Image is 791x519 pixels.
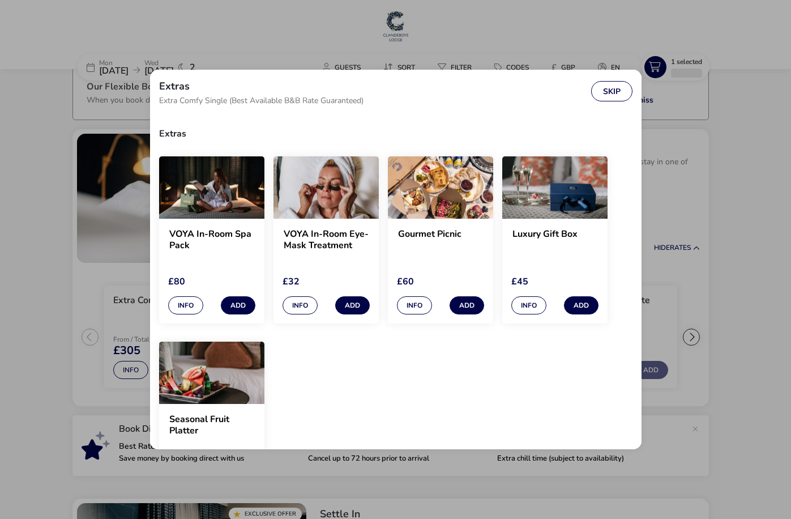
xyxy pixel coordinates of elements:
button: Info [397,296,432,314]
button: Add [450,296,484,314]
span: £80 [168,275,185,288]
h2: Luxury Gift Box [512,229,597,250]
button: Info [168,296,203,314]
button: Add [564,296,598,314]
div: extras selection modal [150,70,642,449]
span: Extra Comfy Single (Best Available B&B Rate Guaranteed) [159,97,364,105]
h2: VOYA In-Room Eye-Mask Treatment [284,229,369,250]
button: Add [221,296,255,314]
h2: VOYA In-Room Spa Pack [169,229,254,250]
h3: Extras [159,120,632,147]
button: Info [283,296,318,314]
span: £32 [283,275,300,288]
h2: Seasonal Fruit Platter [169,414,254,436]
h2: Gourmet Picnic [398,229,483,250]
button: Add [335,296,370,314]
button: Skip [591,81,632,101]
h2: Extras [159,81,190,91]
span: £60 [397,275,414,288]
span: £45 [511,275,528,288]
button: Info [511,296,546,314]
